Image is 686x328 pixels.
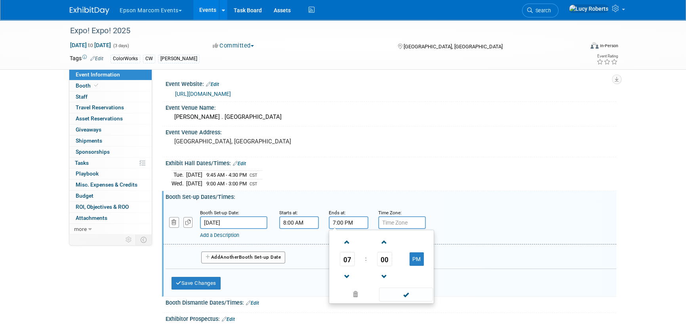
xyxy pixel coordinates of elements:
span: 9:00 AM - 3:00 PM [206,181,247,187]
a: Edit [222,317,235,322]
a: [URL][DOMAIN_NAME] [175,91,231,97]
a: Booth [69,80,152,91]
span: Pick Minute [377,252,392,266]
span: Booth [76,82,100,89]
a: Travel Reservations [69,102,152,113]
span: [GEOGRAPHIC_DATA], [GEOGRAPHIC_DATA] [403,44,502,50]
button: Committed [210,42,257,50]
button: AddAnotherBooth Set-up Date [201,252,285,263]
span: Tasks [75,160,89,166]
a: Add a Description [200,232,239,238]
span: Another [220,254,239,260]
a: Budget [69,191,152,201]
span: CST [250,181,257,187]
img: Format-Inperson.png [591,42,598,49]
input: Time Zone [378,216,426,229]
img: ExhibitDay [70,7,109,15]
i: Booth reservation complete [94,83,98,88]
div: Expo! Expo! 2025 [67,24,572,38]
span: Search [533,8,551,13]
a: Edit [206,82,219,87]
a: more [69,224,152,235]
a: Asset Reservations [69,113,152,124]
a: Decrement Hour [340,266,355,286]
div: Event Venue Address: [166,126,616,136]
td: Personalize Event Tab Strip [122,235,136,245]
div: Exhibitor Prospectus: [166,313,616,323]
a: Edit [90,56,103,61]
span: Staff [76,93,88,100]
a: ROI, Objectives & ROO [69,202,152,212]
span: Asset Reservations [76,115,123,122]
a: Edit [246,300,259,306]
span: Budget [76,193,93,199]
span: Sponsorships [76,149,110,155]
div: Booth Dismantle Dates/Times: [166,297,616,307]
small: Time Zone: [378,210,402,215]
small: Starts at: [279,210,298,215]
span: Travel Reservations [76,104,124,111]
a: Search [522,4,558,17]
td: [DATE] [186,171,202,179]
td: [DATE] [186,179,202,188]
small: Booth Set-up Date: [200,210,239,215]
input: Date [200,216,267,229]
pre: [GEOGRAPHIC_DATA], [GEOGRAPHIC_DATA] [174,138,345,145]
a: Clear selection [331,289,380,300]
a: Increment Hour [340,232,355,252]
a: Increment Minute [377,232,392,252]
div: CW [143,55,155,63]
a: Shipments [69,135,152,146]
small: Ends at: [329,210,346,215]
div: [PERSON_NAME] . [GEOGRAPHIC_DATA] [171,111,610,123]
span: Playbook [76,170,99,177]
div: Event Venue Name: [166,102,616,112]
span: [DATE] [DATE] [70,42,111,49]
div: Exhibit Hall Dates/Times: [166,157,616,168]
button: Save Changes [171,277,221,290]
span: more [74,226,87,232]
div: Event Rating [596,54,618,58]
a: Edit [233,161,246,166]
a: Playbook [69,168,152,179]
a: Sponsorships [69,147,152,157]
span: Shipments [76,137,102,144]
span: Pick Hour [340,252,355,266]
div: [PERSON_NAME] [158,55,200,63]
div: Event Format [537,41,618,53]
a: Misc. Expenses & Credits [69,179,152,190]
input: Start Time [279,216,319,229]
span: (3 days) [112,43,129,48]
div: Event Website: [166,78,616,88]
span: CST [250,173,257,178]
td: : [364,252,368,266]
img: Lucy Roberts [569,4,609,13]
span: to [87,42,94,48]
a: Giveaways [69,124,152,135]
td: Tags [70,54,103,63]
span: Attachments [76,215,107,221]
span: Event Information [76,71,120,78]
td: Tue. [171,171,186,179]
button: PM [410,252,424,266]
td: Wed. [171,179,186,188]
div: In-Person [600,43,618,49]
div: Booth Set-up Dates/Times: [166,191,616,201]
a: Done [379,290,433,301]
a: Event Information [69,69,152,80]
td: Toggle Event Tabs [136,235,152,245]
span: ROI, Objectives & ROO [76,204,129,210]
a: Decrement Minute [377,266,392,286]
a: Tasks [69,158,152,168]
a: Staff [69,92,152,102]
span: Giveaways [76,126,101,133]
input: End Time [329,216,368,229]
span: 9:45 AM - 4:30 PM [206,172,247,178]
div: ColorWorks [111,55,140,63]
span: Misc. Expenses & Credits [76,181,137,188]
a: Attachments [69,213,152,223]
